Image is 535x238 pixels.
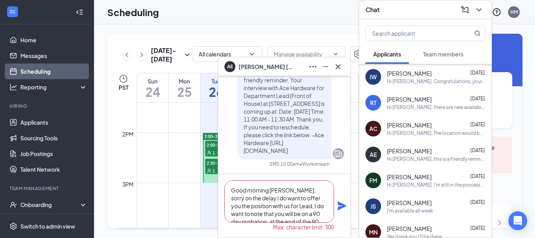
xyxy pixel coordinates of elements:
[387,69,432,77] span: [PERSON_NAME]
[387,225,432,233] span: [PERSON_NAME]
[319,60,332,73] button: Minimize
[353,49,363,59] svg: Settings
[387,207,433,214] div: I'm available all week
[495,218,504,227] svg: ChevronRight
[370,73,377,81] div: IW
[350,46,366,62] button: Settings
[470,173,485,179] span: [DATE]
[423,51,463,58] span: Team members
[269,161,300,167] div: SMS 10:00am
[366,26,459,41] input: Search applicant
[510,9,518,15] div: HM
[9,103,86,109] div: Hiring
[333,62,343,71] svg: Cross
[138,50,146,60] svg: ChevronRight
[337,201,347,211] svg: Plane
[123,50,131,60] svg: ChevronLeft
[9,8,16,16] svg: WorkstreamLogo
[213,150,215,156] span: 1
[20,162,87,177] a: Talent Network
[20,130,87,146] a: Sourcing Tools
[460,5,470,15] svg: ComposeMessage
[470,70,485,76] span: [DATE]
[119,84,128,91] span: PST
[224,180,334,223] textarea: Good morning [PERSON_NAME], sorry on the delay I do want to offer you the position with us for Le...
[20,32,87,48] a: Home
[459,4,471,16] button: ComposeMessage
[151,46,183,64] h3: [DATE] - [DATE]
[121,130,135,138] div: 2pm
[350,46,366,64] a: Settings
[369,125,378,133] div: AC
[387,78,485,85] div: Hi [PERSON_NAME]. Congratulations, your onsite interview with [PERSON_NAME] for Department Lead (...
[492,7,501,17] svg: QuestionInfo
[107,5,159,19] h1: Scheduling
[20,222,75,230] div: Switch to admin view
[387,173,432,181] span: [PERSON_NAME]
[192,46,262,62] button: All calendarsChevronDown
[169,77,200,85] div: Mon
[201,85,232,98] h1: 26
[321,62,330,71] svg: Minimize
[474,5,484,15] svg: ChevronDown
[137,85,168,98] h1: 24
[137,49,146,61] button: ChevronRight
[473,4,485,16] button: ChevronDown
[169,85,200,98] h1: 25
[213,168,215,174] span: 1
[387,130,485,136] div: Hi [PERSON_NAME], The location would be 3145 E Tropicana for the interview and place of employmen...
[9,201,17,209] svg: UserCheck
[387,104,485,111] div: Hi [PERSON_NAME], there are new availabilities for an interview. This is a reminder to schedule y...
[369,228,378,236] div: MN
[9,83,17,91] svg: Analysis
[20,114,87,130] a: Applicants
[470,96,485,102] span: [DATE]
[371,202,376,210] div: JS
[470,147,485,153] span: [DATE]
[201,73,232,102] a: August 26, 2025
[332,60,344,73] button: Cross
[248,50,256,58] svg: ChevronDown
[121,180,135,189] div: 3pm
[183,50,192,60] svg: SmallChevronDown
[307,60,319,73] button: Ellipses
[369,176,377,184] div: FM
[123,49,131,61] button: ChevronLeft
[300,161,330,167] span: • Workstream
[207,169,211,173] svg: User
[274,50,329,58] input: Manage availability
[273,223,334,231] span: Max. character limit: 300
[387,121,432,129] span: [PERSON_NAME]
[201,77,232,85] div: Tue
[205,141,244,149] span: 2:00-2:30 PM
[76,8,83,16] svg: Collapse
[169,73,200,102] a: August 25, 2025
[470,199,485,205] span: [DATE]
[387,147,432,155] span: [PERSON_NAME]
[387,95,432,103] span: [PERSON_NAME]
[119,74,128,84] svg: Clock
[20,213,87,228] a: Team
[370,151,377,158] div: AE
[20,201,81,209] div: Onboarding
[137,77,168,85] div: Sun
[20,64,87,79] a: Scheduling
[387,199,432,207] span: [PERSON_NAME]
[333,51,339,57] svg: ChevronDown
[20,48,87,64] a: Messages
[137,73,168,102] a: August 24, 2025
[387,156,485,162] div: Hi [PERSON_NAME], this is a friendly reminder. Your interview with Ace Hardware for Department Le...
[9,222,17,230] svg: Settings
[20,83,88,91] div: Reporting
[508,211,527,230] div: Open Intercom Messenger
[387,182,485,188] div: Hi [PERSON_NAME], I’m still in the process of reviewing candidates and should be able to update y...
[207,151,211,155] svg: User
[373,51,401,58] span: Applicants
[239,62,293,71] span: [PERSON_NAME] [PERSON_NAME]
[244,69,325,154] span: Hi [PERSON_NAME], this is a friendly reminder. Your interview with Ace Hardware for Department Le...
[474,30,481,36] svg: MagnifyingGlass
[470,225,485,231] span: [DATE]
[9,185,86,192] div: Team Management
[334,149,343,158] svg: Company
